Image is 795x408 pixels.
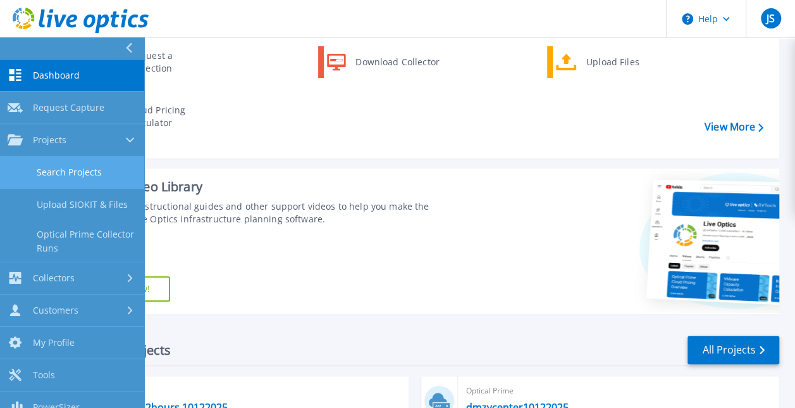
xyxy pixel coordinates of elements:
a: View More [705,121,763,133]
div: Cloud Pricing Calculator [122,104,216,129]
span: Optical Prime [465,384,772,398]
a: Request a Collection [89,46,219,78]
div: Request a Collection [123,49,216,75]
a: Cloud Pricing Calculator [89,101,219,132]
span: Customers [33,305,78,316]
span: Optical Prime [96,384,402,398]
span: JS [767,13,775,23]
span: Collectors [33,272,75,284]
span: Tools [33,369,55,381]
a: Download Collector [318,46,448,78]
span: Projects [33,134,66,146]
div: Support Video Library [74,179,447,195]
a: Upload Files [547,46,677,78]
span: Request Capture [33,102,104,113]
span: Dashboard [33,70,80,81]
span: My Profile [33,337,75,348]
div: Find tutorials, instructional guides and other support videos to help you make the most of your L... [74,200,447,226]
div: Upload Files [580,49,674,75]
div: Download Collector [349,49,445,75]
a: All Projects [687,336,779,364]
